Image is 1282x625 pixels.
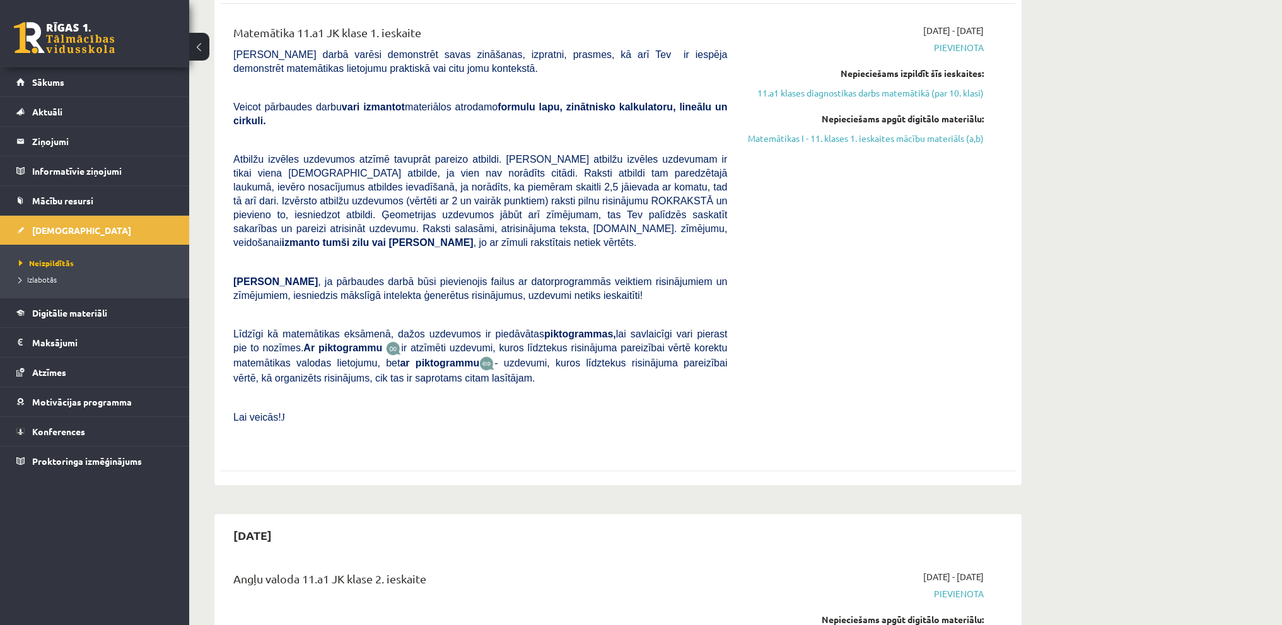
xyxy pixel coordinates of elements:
span: Atbilžu izvēles uzdevumos atzīmē tavuprāt pareizo atbildi. [PERSON_NAME] atbilžu izvēles uzdevuma... [233,154,727,248]
a: Motivācijas programma [16,387,173,416]
span: [DATE] - [DATE] [923,570,984,583]
span: Mācību resursi [32,195,93,206]
div: Nepieciešams izpildīt šīs ieskaites: [746,67,984,80]
a: Izlabotās [19,274,177,285]
a: Atzīmes [16,358,173,387]
div: Matemātika 11.a1 JK klase 1. ieskaite [233,24,727,47]
a: Neizpildītās [19,257,177,269]
span: Veicot pārbaudes darbu materiālos atrodamo [233,102,727,126]
a: 11.a1 klases diagnostikas darbs matemātikā (par 10. klasi) [746,86,984,100]
span: [PERSON_NAME] darbā varēsi demonstrēt savas zināšanas, izpratni, prasmes, kā arī Tev ir iespēja d... [233,49,727,74]
span: Sākums [32,76,64,88]
a: Matemātikas I - 11. klases 1. ieskaites mācību materiāls (a,b) [746,132,984,145]
img: wKvN42sLe3LLwAAAABJRU5ErkJggg== [479,356,494,371]
span: Motivācijas programma [32,396,132,407]
a: Mācību resursi [16,186,173,215]
img: JfuEzvunn4EvwAAAAASUVORK5CYII= [386,341,401,356]
span: , ja pārbaudes darbā būsi pievienojis failus ar datorprogrammās veiktiem risinājumiem un zīmējumi... [233,276,727,301]
b: ar piktogrammu [400,358,479,368]
span: Proktoringa izmēģinājums [32,455,142,467]
b: izmanto [282,237,320,248]
span: Izlabotās [19,274,57,284]
span: Aktuāli [32,106,62,117]
legend: Maksājumi [32,328,173,357]
b: piktogrammas, [544,329,616,339]
span: Konferences [32,426,85,437]
span: Neizpildītās [19,258,74,268]
a: Konferences [16,417,173,446]
b: Ar piktogrammu [303,342,382,353]
b: tumši zilu vai [PERSON_NAME] [322,237,473,248]
a: Ziņojumi [16,127,173,156]
b: formulu lapu, zinātnisko kalkulatoru, lineālu un cirkuli. [233,102,727,126]
a: Digitālie materiāli [16,298,173,327]
span: Atzīmes [32,366,66,378]
div: Angļu valoda 11.a1 JK klase 2. ieskaite [233,570,727,593]
div: Nepieciešams apgūt digitālo materiālu: [746,112,984,126]
span: Pievienota [746,41,984,54]
span: Digitālie materiāli [32,307,107,318]
legend: Ziņojumi [32,127,173,156]
a: [DEMOGRAPHIC_DATA] [16,216,173,245]
a: Proktoringa izmēģinājums [16,447,173,476]
span: [DATE] - [DATE] [923,24,984,37]
a: Informatīvie ziņojumi [16,156,173,185]
span: ir atzīmēti uzdevumi, kuros līdztekus risinājuma pareizībai vērtē korektu matemātikas valodas lie... [233,342,727,368]
span: [DEMOGRAPHIC_DATA] [32,225,131,236]
span: Lai veicās! [233,412,281,423]
a: Maksājumi [16,328,173,357]
span: J [281,412,285,423]
b: vari izmantot [342,102,405,112]
span: [PERSON_NAME] [233,276,318,287]
legend: Informatīvie ziņojumi [32,156,173,185]
a: Sākums [16,67,173,96]
h2: [DATE] [221,520,284,550]
a: Rīgas 1. Tālmācības vidusskola [14,22,115,54]
span: Pievienota [746,587,984,600]
span: Līdzīgi kā matemātikas eksāmenā, dažos uzdevumos ir piedāvātas lai savlaicīgi vari pierast pie to... [233,329,727,353]
a: Aktuāli [16,97,173,126]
